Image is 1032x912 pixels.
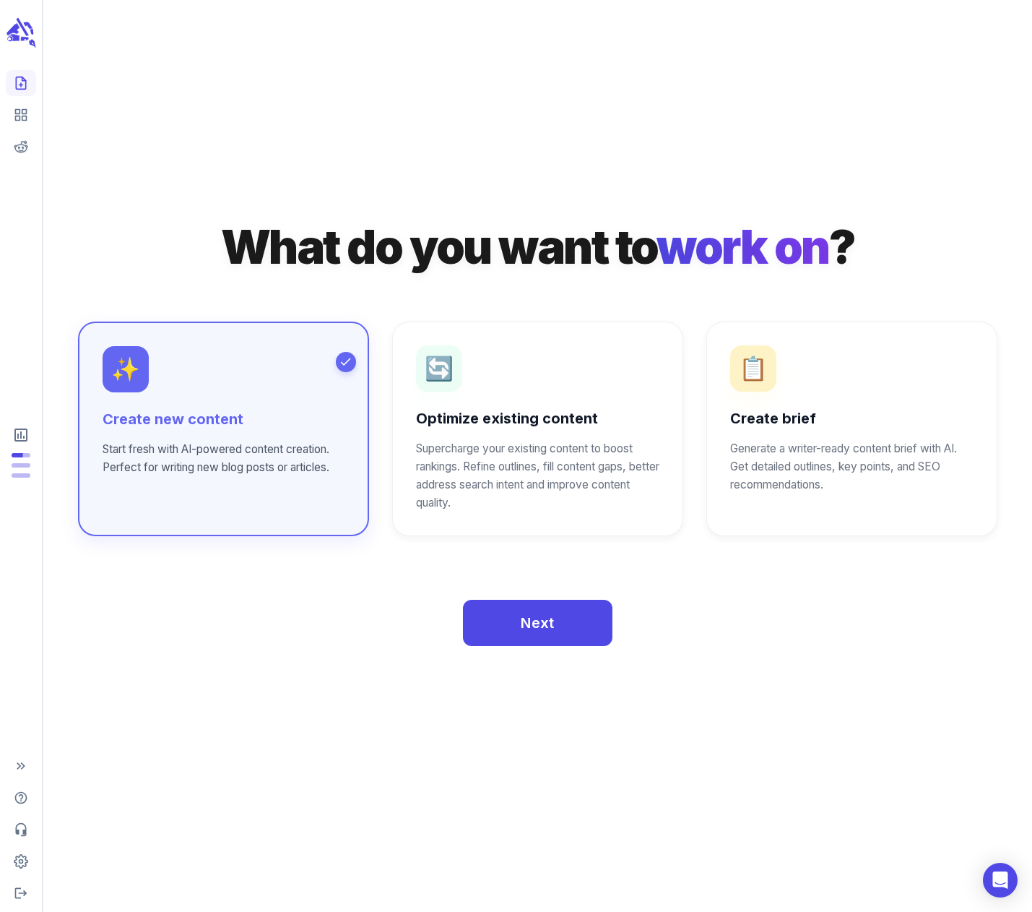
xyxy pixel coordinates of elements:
[416,440,659,512] p: Supercharge your existing content to boost rankings. Refine outlines, fill content gaps, better a...
[983,863,1018,898] div: Open Intercom Messenger
[12,463,30,468] span: Output Tokens: 0 of 600,000 monthly tokens used. These limits are based on the last model you use...
[12,453,30,457] span: Posts: 3 of 5 monthly posts used
[425,357,454,380] p: 🔄
[416,409,659,429] h6: Optimize existing content
[6,102,36,128] span: View your content dashboard
[6,134,36,160] span: View your Reddit Intelligence add-on dashboard
[739,357,768,380] p: 📋
[6,421,36,449] span: View Subscription & Usage
[103,441,344,477] p: Start fresh with AI-powered content creation. Perfect for writing new blog posts or articles.
[463,600,612,646] button: Next
[6,880,36,906] span: Logout
[103,410,344,430] h6: Create new content
[730,409,974,429] h6: Create brief
[111,358,140,381] p: ✨
[6,848,36,874] span: Adjust your account settings
[12,473,30,478] span: Input Tokens: 0 of 4,800,000 monthly tokens used. These limits are based on the last model you us...
[730,440,974,494] p: Generate a writer-ready content brief with AI. Get detailed outlines, key points, and SEO recomme...
[6,753,36,779] span: Expand Sidebar
[521,611,555,636] span: Next
[6,785,36,811] span: Help Center
[6,70,36,96] span: Create new content
[656,219,828,275] span: work on
[105,220,971,275] h1: What do you want to ?
[6,817,36,843] span: Contact Support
